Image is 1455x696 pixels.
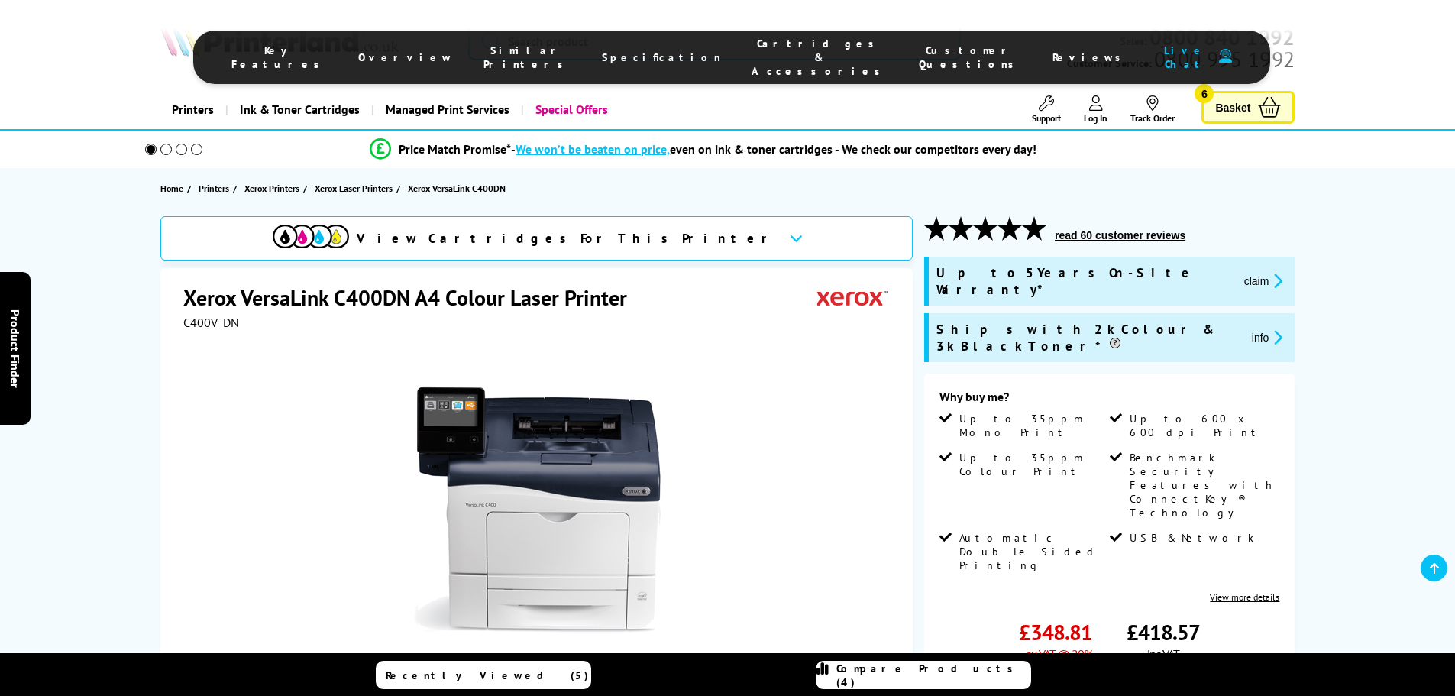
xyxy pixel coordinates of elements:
[1130,95,1175,124] a: Track Order
[399,141,511,157] span: Price Match Promise*
[124,136,1283,163] li: modal_Promise
[752,37,888,78] span: Cartridges & Accessories
[371,90,521,129] a: Managed Print Services
[516,141,670,157] span: We won’t be beaten on price,
[1084,112,1107,124] span: Log In
[183,283,642,312] h1: Xerox VersaLink C400DN A4 Colour Laser Printer
[959,412,1106,439] span: Up to 35ppm Mono Print
[1084,95,1107,124] a: Log In
[244,180,299,196] span: Xerox Printers
[1026,646,1092,662] span: ex VAT @ 20%
[936,321,1240,354] span: Ships with 2k Colour & 3k Black Toner*
[817,283,888,312] img: Xerox
[1032,95,1061,124] a: Support
[1219,49,1232,63] img: user-headset-duotone.svg
[389,361,688,660] img: Xerox VersaLink C400DN
[1215,97,1250,118] span: Basket
[483,44,571,71] span: Similar Printers
[225,90,371,129] a: Ink & Toner Cartridges
[1159,44,1211,71] span: Live Chat
[1127,618,1200,646] span: £418.57
[816,661,1031,689] a: Compare Products (4)
[939,389,1279,412] div: Why buy me?
[1019,618,1092,646] span: £348.81
[919,44,1022,71] span: Customer Questions
[1130,412,1276,439] span: Up to 600 x 600 dpi Print
[160,90,225,129] a: Printers
[1247,329,1288,346] button: promo-description
[959,531,1106,572] span: Automatic Double Sided Printing
[357,230,777,247] span: View Cartridges For This Printer
[1195,84,1214,103] span: 6
[521,90,619,129] a: Special Offers
[1130,451,1276,520] span: Benchmark Security Features with ConnectKey® Technology
[160,180,183,196] span: Home
[358,50,453,64] span: Overview
[1032,112,1061,124] span: Support
[8,309,23,387] span: Product Finder
[1050,228,1190,242] button: read 60 customer reviews
[408,180,506,196] span: Xerox VersaLink C400DN
[231,44,328,71] span: Key Features
[315,180,393,196] span: Xerox Laser Printers
[240,90,360,129] span: Ink & Toner Cartridges
[315,180,396,196] a: Xerox Laser Printers
[408,180,509,196] a: Xerox VersaLink C400DN
[936,264,1232,298] span: Up to 5 Years On-Site Warranty*
[160,180,187,196] a: Home
[511,141,1036,157] div: - even on ink & toner cartridges - We check our competitors every day!
[959,451,1106,478] span: Up to 35ppm Colour Print
[1210,591,1279,603] a: View more details
[1052,50,1129,64] span: Reviews
[1240,272,1288,290] button: promo-description
[244,180,303,196] a: Xerox Printers
[836,662,1030,689] span: Compare Products (4)
[199,180,229,196] span: Printers
[1147,646,1179,662] span: inc VAT
[183,315,239,330] span: C400V_DN
[273,225,349,248] img: View Cartridges
[602,50,721,64] span: Specification
[199,180,233,196] a: Printers
[1201,91,1295,124] a: Basket 6
[386,668,589,682] span: Recently Viewed (5)
[1130,531,1254,545] span: USB & Network
[376,661,591,689] a: Recently Viewed (5)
